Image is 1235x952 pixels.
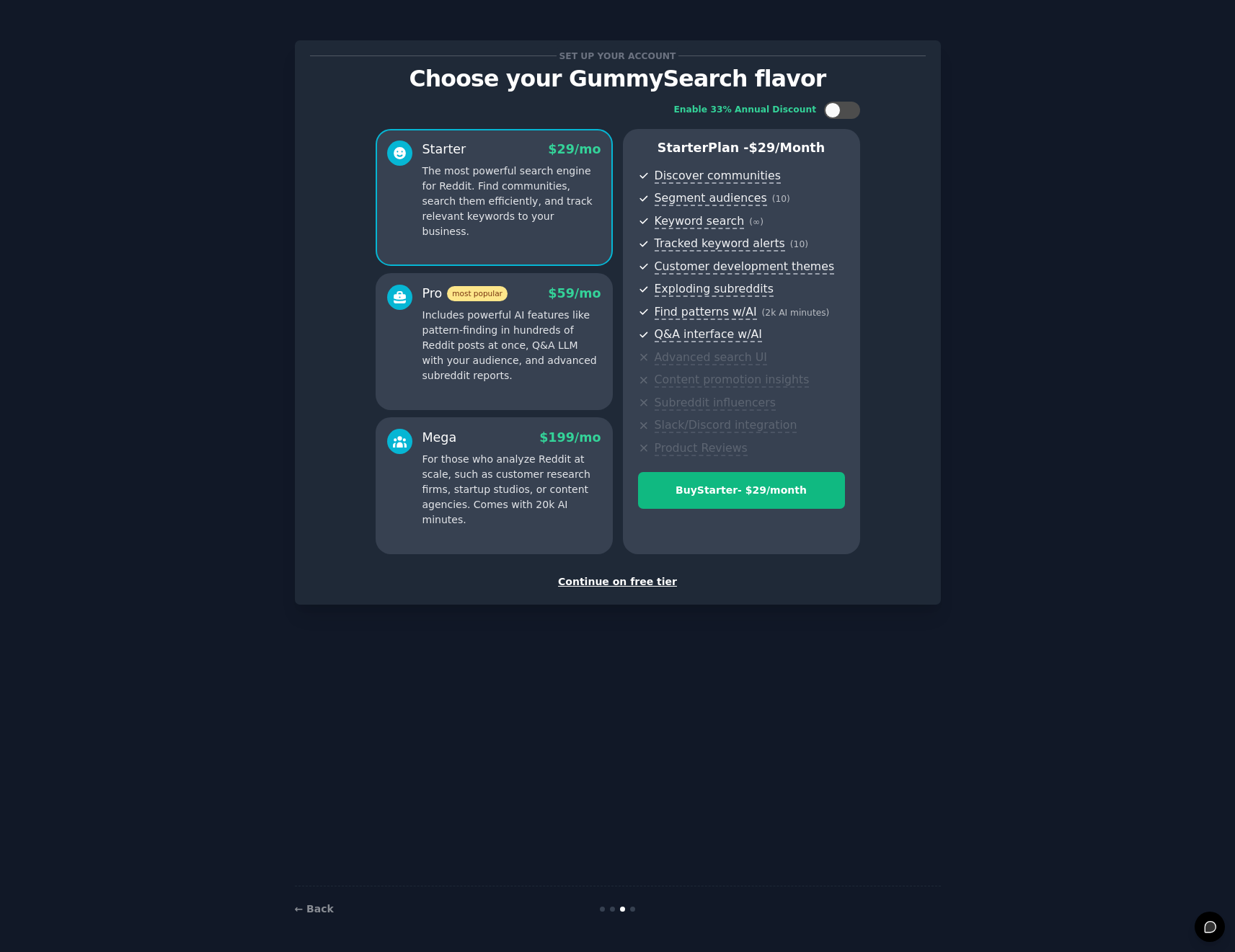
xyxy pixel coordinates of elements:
p: Includes powerful AI features like pattern-finding in hundreds of Reddit posts at once, Q&A LLM w... [422,308,601,383]
span: ( ∞ ) [749,217,763,227]
span: Segment audiences [655,191,767,206]
div: Pro [422,285,508,303]
span: Keyword search [655,214,745,229]
span: $ 29 /month [749,141,825,155]
span: Customer development themes [655,259,835,275]
div: Continue on free tier [310,574,926,590]
span: Content promotion insights [655,373,810,388]
button: BuyStarter- $29/month [638,472,845,509]
span: $ 29 /mo [548,142,601,156]
span: Advanced search UI [655,350,767,365]
span: Tracked keyword alerts [655,236,785,252]
span: Set up your account [557,48,678,63]
span: Slack/Discord integration [655,418,797,433]
div: Enable 33% Annual Discount [674,104,817,117]
span: Discover communities [655,169,781,184]
span: most popular [447,286,508,301]
span: ( 2k AI minutes ) [762,308,830,318]
span: Subreddit influencers [655,396,776,411]
span: Find patterns w/AI [655,305,757,320]
span: Q&A interface w/AI [655,327,762,342]
span: Exploding subreddits [655,282,774,297]
span: ( 10 ) [790,239,808,249]
span: Product Reviews [655,441,748,456]
a: ← Back [295,903,334,915]
p: The most powerful search engine for Reddit. Find communities, search them efficiently, and track ... [422,164,601,239]
div: Starter [422,141,466,159]
div: Buy Starter - $ 29 /month [639,483,844,498]
span: $ 199 /mo [539,430,601,445]
span: ( 10 ) [772,194,790,204]
p: Choose your GummySearch flavor [310,66,926,92]
p: Starter Plan - [638,139,845,157]
span: $ 59 /mo [548,286,601,301]
div: Mega [422,429,457,447]
p: For those who analyze Reddit at scale, such as customer research firms, startup studios, or conte... [422,452,601,528]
